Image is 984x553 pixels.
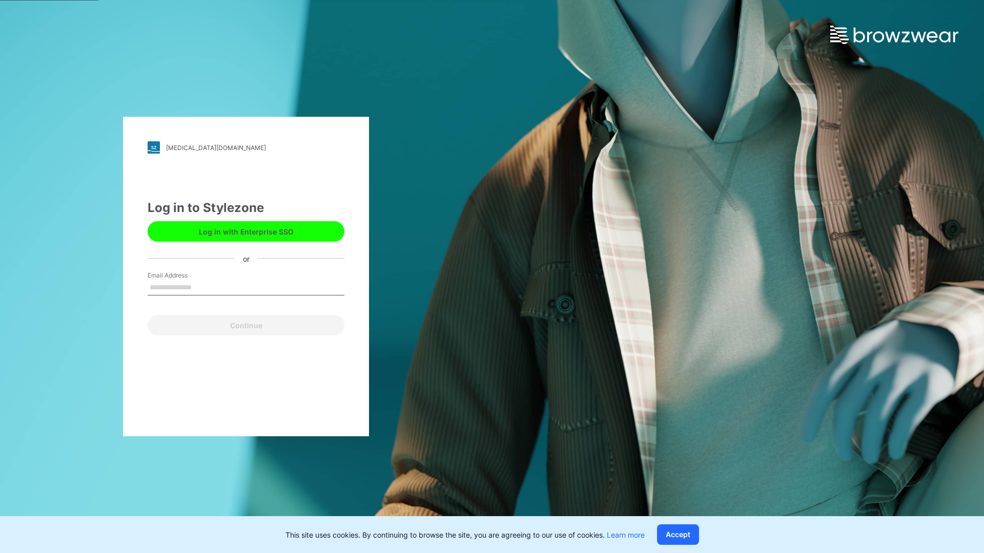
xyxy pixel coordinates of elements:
[607,530,645,539] a: Learn more
[148,199,344,217] div: Log in to Stylezone
[148,271,219,280] label: Email Address
[148,141,160,154] img: stylezone-logo.562084cfcfab977791bfbf7441f1a819.svg
[285,529,645,540] p: This site uses cookies. By continuing to browse the site, you are agreeing to our use of cookies.
[830,26,958,44] img: browzwear-logo.e42bd6dac1945053ebaf764b6aa21510.svg
[166,144,266,152] div: [MEDICAL_DATA][DOMAIN_NAME]
[148,141,344,154] a: [MEDICAL_DATA][DOMAIN_NAME]
[235,253,258,264] div: or
[657,524,699,545] button: Accept
[148,221,344,242] button: Log in with Enterprise SSO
